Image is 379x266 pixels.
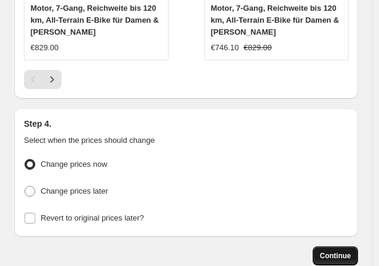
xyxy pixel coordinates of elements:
[42,70,62,89] button: Next
[313,246,358,265] button: Continue
[211,42,239,54] div: €746.10
[41,213,144,222] span: Revert to original prices later?
[24,70,62,89] nav: Pagination
[24,118,349,130] h2: Step 4.
[30,42,59,54] div: €829.00
[41,160,107,169] span: Change prices now
[320,251,351,261] span: Continue
[244,42,272,54] strike: €829.00
[41,186,108,195] span: Change prices later
[24,134,349,146] p: Select when the prices should change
